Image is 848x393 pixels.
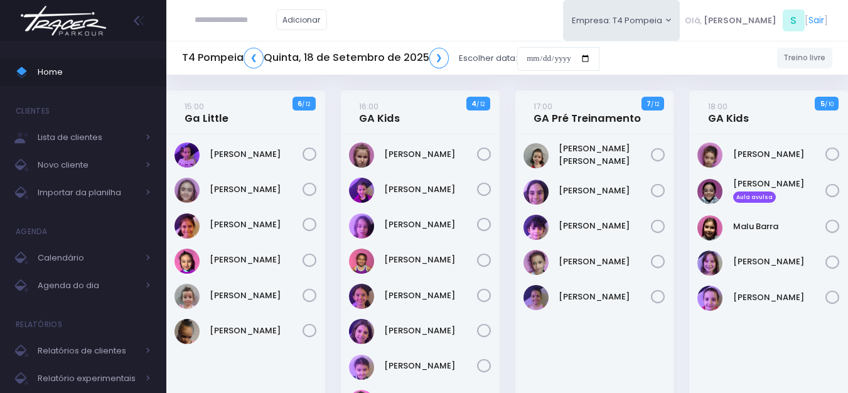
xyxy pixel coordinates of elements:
span: S [783,9,805,31]
img: Melissa Gouveia [697,250,722,276]
a: [PERSON_NAME] [559,220,652,232]
div: [ ] [680,6,832,35]
img: Sophia Crispi Marques dos Santos [174,319,200,344]
a: [PERSON_NAME] [559,256,652,268]
span: Calendário [38,250,138,266]
img: Ana carolina marucci [523,143,549,168]
a: [PERSON_NAME] [733,291,826,304]
a: [PERSON_NAME] [384,183,477,196]
img: Liz Helvadjian [349,355,374,380]
small: 18:00 [708,100,727,112]
a: Malu Barra [733,220,826,233]
span: Lista de clientes [38,129,138,146]
span: Olá, [685,14,702,27]
img: Isabela dela plata souza [523,215,549,240]
a: ❯ [429,48,449,68]
small: 17:00 [534,100,552,112]
a: 17:00GA Pré Treinamento [534,100,641,125]
img: Antonia Landmann [349,143,374,168]
a: 18:00GA Kids [708,100,749,125]
a: [PERSON_NAME] [210,218,303,231]
a: [PERSON_NAME] [210,289,303,302]
span: Novo cliente [38,157,138,173]
a: [PERSON_NAME] [733,148,826,161]
a: 15:00Ga Little [185,100,228,125]
img: Diana Rosa Oliveira [349,178,374,203]
a: [PERSON_NAME] [733,256,826,268]
a: [PERSON_NAME] [559,185,652,197]
small: / 12 [302,100,310,108]
small: / 10 [825,100,834,108]
strong: 4 [471,99,476,109]
img: Lorena Henrique [697,179,722,204]
img: Isabela Inocentini Pivovar [349,249,374,274]
a: [PERSON_NAME] [384,325,477,337]
a: ❮ [244,48,264,68]
a: Treino livre [777,48,833,68]
a: [PERSON_NAME] [384,254,477,266]
strong: 7 [647,99,651,109]
img: Laura Novaes Abud [349,319,374,344]
img: Gabriela Jordão Natacci [349,213,374,239]
img: Alice Mattos [174,143,200,168]
a: Adicionar [276,9,328,30]
a: [PERSON_NAME] [384,218,477,231]
strong: 6 [298,99,302,109]
span: Importar da planilha [38,185,138,201]
a: [PERSON_NAME] [210,183,303,196]
span: Agenda do dia [38,277,138,294]
a: [PERSON_NAME] [384,360,477,372]
a: [PERSON_NAME] [559,291,652,303]
small: / 12 [476,100,485,108]
a: [PERSON_NAME] [384,148,477,161]
a: 16:00GA Kids [359,100,400,125]
a: [PERSON_NAME] [384,289,477,302]
span: [PERSON_NAME] [704,14,776,27]
a: [PERSON_NAME] Aula avulsa [733,178,826,203]
a: Sair [808,14,824,27]
img: Eloah Meneguim Tenorio [174,178,200,203]
h4: Agenda [16,219,48,244]
span: Relatórios de clientes [38,343,138,359]
h4: Clientes [16,99,50,124]
img: Rafaella Westphalen Porto Ravasi [697,286,722,311]
span: Relatório experimentais [38,370,138,387]
img: Lara Souza [349,284,374,309]
small: 15:00 [185,100,204,112]
img: Malu Barra Guirro [697,215,722,240]
h4: Relatórios [16,312,62,337]
h5: T4 Pompeia Quinta, 18 de Setembro de 2025 [182,48,449,68]
small: / 12 [651,100,659,108]
div: Escolher data: [182,44,599,73]
a: [PERSON_NAME] [210,148,303,161]
img: Emilia Rodrigues [697,143,722,168]
a: [PERSON_NAME] [210,254,303,266]
img: Helena Ongarato Amorim Silva [174,213,200,239]
a: [PERSON_NAME] [PERSON_NAME] [559,143,652,167]
img: LIZ WHITAKER DE ALMEIDA BORGES [523,285,549,310]
span: Home [38,64,151,80]
img: Ivy Miki Miessa Guadanuci [523,250,549,275]
span: Aula avulsa [733,191,776,203]
a: [PERSON_NAME] [210,325,303,337]
img: Mirella Figueiredo Rojas [174,284,200,309]
strong: 5 [820,99,825,109]
img: Júlia Meneguim Merlo [174,249,200,274]
img: Antonella Rossi Paes Previtalli [523,180,549,205]
small: 16:00 [359,100,378,112]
